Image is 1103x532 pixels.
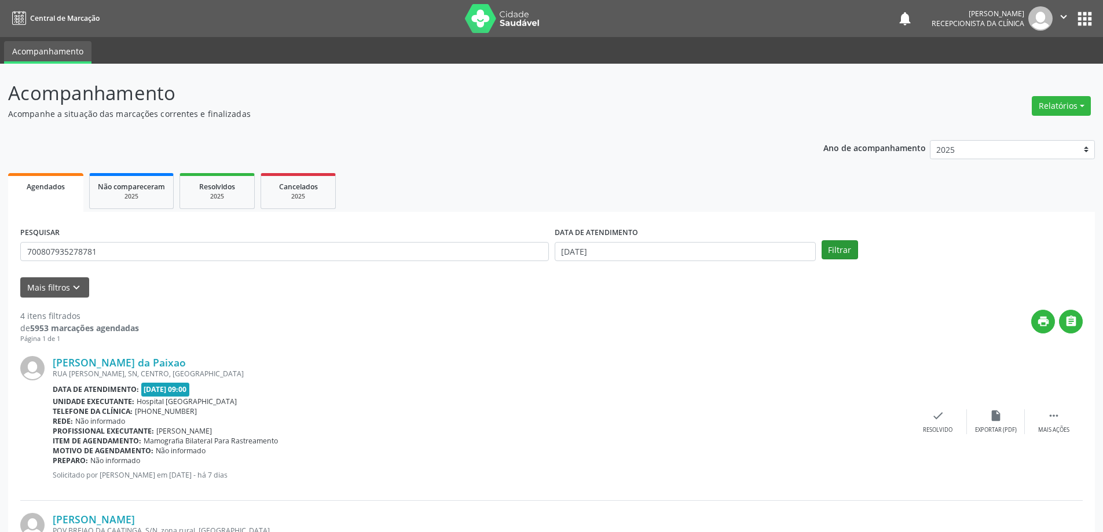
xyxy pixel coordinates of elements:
[269,192,327,201] div: 2025
[1038,426,1069,434] div: Mais ações
[990,409,1002,422] i: insert_drive_file
[20,322,139,334] div: de
[1059,310,1083,333] button: 
[188,192,246,201] div: 2025
[156,446,206,456] span: Não informado
[1032,96,1091,116] button: Relatórios
[20,310,139,322] div: 4 itens filtrados
[137,397,237,406] span: Hospital [GEOGRAPHIC_DATA]
[27,182,65,192] span: Agendados
[20,242,549,262] input: Nome, CNS
[4,41,91,64] a: Acompanhamento
[53,426,154,436] b: Profissional executante:
[1053,6,1075,31] button: 
[141,383,190,396] span: [DATE] 09:00
[8,9,100,28] a: Central de Marcação
[8,108,769,120] p: Acompanhe a situação das marcações correntes e finalizadas
[53,397,134,406] b: Unidade executante:
[20,334,139,344] div: Página 1 de 1
[932,19,1024,28] span: Recepcionista da clínica
[1037,315,1050,328] i: print
[30,322,139,333] strong: 5953 marcações agendadas
[53,446,153,456] b: Motivo de agendamento:
[144,436,278,446] span: Mamografia Bilateral Para Rastreamento
[20,356,45,380] img: img
[932,409,944,422] i: check
[932,9,1024,19] div: [PERSON_NAME]
[135,406,197,416] span: [PHONE_NUMBER]
[20,277,89,298] button: Mais filtroskeyboard_arrow_down
[1075,9,1095,29] button: apps
[20,224,60,242] label: PESQUISAR
[53,384,139,394] b: Data de atendimento:
[279,182,318,192] span: Cancelados
[75,416,125,426] span: Não informado
[1057,10,1070,23] i: 
[897,10,913,27] button: notifications
[822,240,858,260] button: Filtrar
[823,140,926,155] p: Ano de acompanhamento
[53,369,909,379] div: RUA [PERSON_NAME], SN, CENTRO, [GEOGRAPHIC_DATA]
[199,182,235,192] span: Resolvidos
[555,242,816,262] input: Selecione um intervalo
[53,456,88,465] b: Preparo:
[156,426,212,436] span: [PERSON_NAME]
[1028,6,1053,31] img: img
[53,406,133,416] b: Telefone da clínica:
[90,456,140,465] span: Não informado
[923,426,952,434] div: Resolvido
[98,192,165,201] div: 2025
[1047,409,1060,422] i: 
[1031,310,1055,333] button: print
[53,356,186,369] a: [PERSON_NAME] da Paixao
[1065,315,1078,328] i: 
[555,224,638,242] label: DATA DE ATENDIMENTO
[53,470,909,480] p: Solicitado por [PERSON_NAME] em [DATE] - há 7 dias
[98,182,165,192] span: Não compareceram
[8,79,769,108] p: Acompanhamento
[30,13,100,23] span: Central de Marcação
[70,281,83,294] i: keyboard_arrow_down
[53,436,141,446] b: Item de agendamento:
[53,416,73,426] b: Rede:
[975,426,1017,434] div: Exportar (PDF)
[53,513,135,526] a: [PERSON_NAME]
